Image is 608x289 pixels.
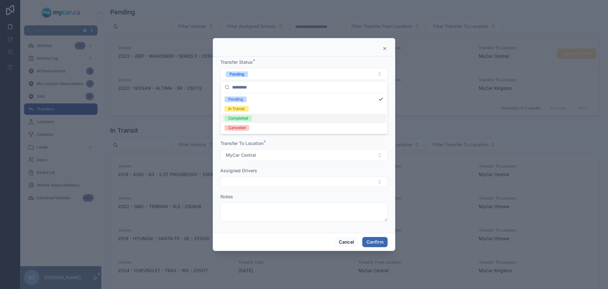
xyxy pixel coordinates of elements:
div: In Transit [228,106,245,112]
button: Confirm [362,237,388,247]
div: Pending [230,71,244,77]
span: Notes [220,194,233,199]
div: Canceled [228,125,245,131]
button: Select Button [220,68,388,80]
button: Select Button [220,149,388,161]
span: Assigned Drivers [220,168,257,173]
button: Cancel [335,237,358,247]
div: Suggestions [221,93,387,134]
span: Transfer Status [220,59,253,65]
div: Completed [228,115,248,121]
span: MyCar Central [226,152,256,158]
button: Select Button [220,176,388,187]
div: Pending [228,96,243,102]
span: Transfer To Location [220,141,263,146]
